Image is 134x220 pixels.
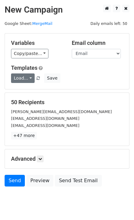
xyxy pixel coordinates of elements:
[11,73,35,83] a: Load...
[5,21,52,26] small: Google Sheet:
[72,40,123,46] h5: Email column
[103,191,134,220] iframe: Chat Widget
[11,40,63,46] h5: Variables
[11,132,37,139] a: +47 more
[11,65,37,71] a: Templates
[26,175,53,187] a: Preview
[11,109,112,114] small: [PERSON_NAME][EMAIL_ADDRESS][DOMAIN_NAME]
[55,175,101,187] a: Send Test Email
[32,21,52,26] a: MergeMail
[88,21,129,26] a: Daily emails left: 50
[5,175,25,187] a: Send
[11,123,79,128] small: [EMAIL_ADDRESS][DOMAIN_NAME]
[11,155,123,162] h5: Advanced
[11,49,48,58] a: Copy/paste...
[44,73,60,83] button: Save
[11,99,123,106] h5: 50 Recipients
[88,20,129,27] span: Daily emails left: 50
[5,5,129,15] h2: New Campaign
[11,116,79,121] small: [EMAIL_ADDRESS][DOMAIN_NAME]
